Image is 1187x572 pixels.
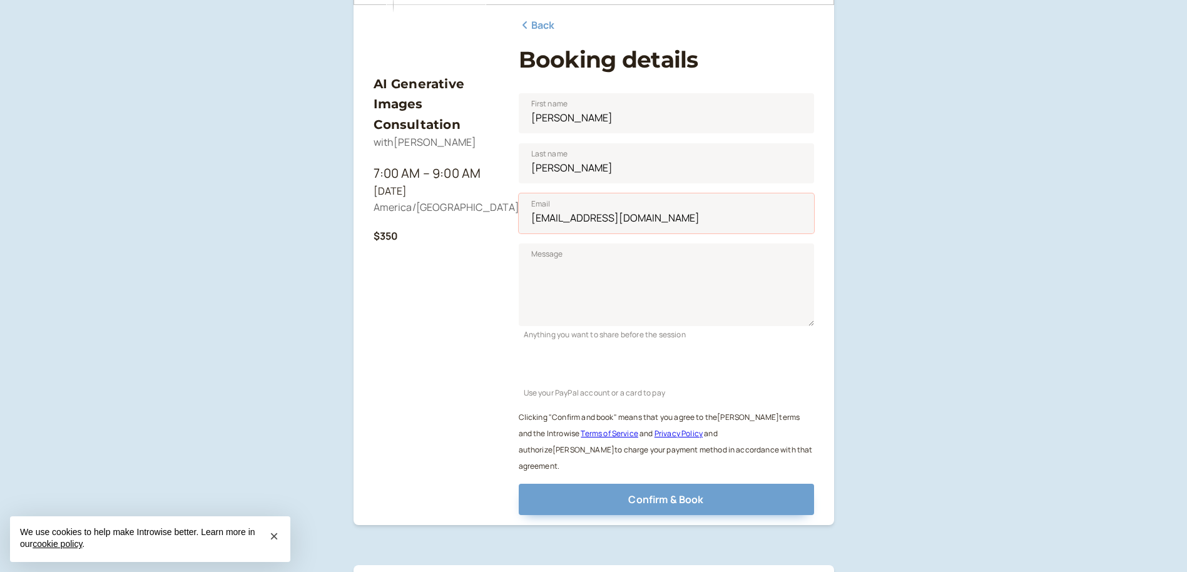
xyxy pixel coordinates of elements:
[519,351,814,379] iframe: PayPal
[374,135,477,149] span: with [PERSON_NAME]
[374,229,399,243] b: $350
[531,198,551,210] span: Email
[519,46,814,73] h1: Booking details
[519,193,814,233] input: Email
[531,248,563,260] span: Message
[519,243,814,326] textarea: Message
[581,428,638,439] a: Terms of Service
[519,412,813,471] small: Clicking "Confirm and book" means that you agree to the [PERSON_NAME] terms and the Introwise and...
[519,484,814,515] button: Confirm & Book
[655,428,703,439] a: Privacy Policy
[264,526,284,546] button: Close this notice
[531,98,568,110] span: First name
[374,200,499,216] div: America/[GEOGRAPHIC_DATA]
[519,326,814,340] div: Anything you want to share before the session
[519,93,814,133] input: First name
[374,183,499,200] div: [DATE]
[374,74,499,135] h3: AI Generative Images Consultation
[519,18,555,34] a: Back
[270,528,278,544] span: ×
[519,384,814,399] div: Use your PayPal account or a card to pay
[33,539,82,549] a: cookie policy
[10,516,290,562] div: We use cookies to help make Introwise better. Learn more in our .
[519,143,814,183] input: Last name
[531,148,568,160] span: Last name
[374,163,499,183] div: 7:00 AM – 9:00 AM
[628,493,703,506] span: Confirm & Book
